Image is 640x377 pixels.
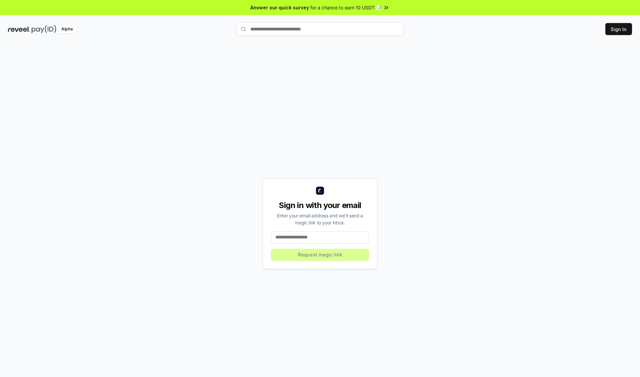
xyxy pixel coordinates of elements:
div: Alpha [58,25,76,33]
img: logo_small [316,187,324,195]
button: Sign In [605,23,632,35]
div: Sign in with your email [271,200,369,211]
div: Enter your email address and we’ll send a magic link to your inbox. [271,212,369,226]
span: for a chance to earn 10 USDT 📝 [310,4,382,11]
span: Answer our quick survey [250,4,309,11]
img: pay_id [32,25,56,33]
img: reveel_dark [8,25,30,33]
